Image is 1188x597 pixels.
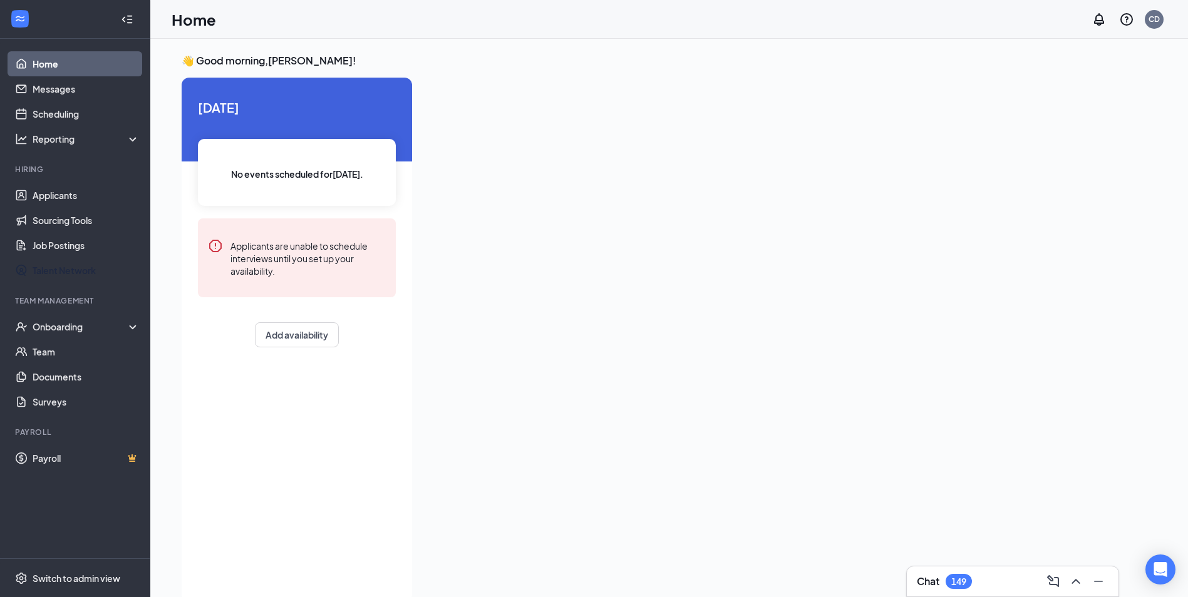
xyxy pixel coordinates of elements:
button: Add availability [255,322,339,347]
a: Documents [33,364,140,389]
div: 149 [951,576,966,587]
div: CD [1149,14,1160,24]
h3: Chat [917,574,939,588]
svg: Analysis [15,133,28,145]
div: Hiring [15,164,137,175]
div: Reporting [33,133,140,145]
a: Home [33,51,140,76]
svg: ChevronUp [1068,574,1083,589]
button: Minimize [1088,571,1108,591]
a: Job Postings [33,233,140,258]
a: Surveys [33,389,140,414]
div: Payroll [15,427,137,437]
svg: ComposeMessage [1046,574,1061,589]
svg: WorkstreamLogo [14,13,26,25]
svg: Notifications [1092,12,1107,27]
h1: Home [172,9,216,30]
svg: Error [208,238,223,253]
div: Applicants are unable to schedule interviews until you set up your availability. [230,238,386,277]
svg: Minimize [1091,574,1106,589]
div: Team Management [15,295,137,306]
div: Switch to admin view [33,572,120,584]
h3: 👋 Good morning, [PERSON_NAME] ! [182,54,1123,68]
button: ChevronUp [1066,571,1086,591]
a: Sourcing Tools [33,208,140,233]
div: Onboarding [33,320,129,333]
div: Open Intercom Messenger [1145,554,1175,584]
a: Applicants [33,183,140,208]
svg: Settings [15,572,28,584]
a: PayrollCrown [33,446,140,471]
a: Scheduling [33,101,140,126]
span: No events scheduled for [DATE] . [231,167,363,181]
a: Team [33,339,140,364]
a: Messages [33,76,140,101]
svg: QuestionInfo [1119,12,1134,27]
svg: Collapse [121,13,133,26]
span: [DATE] [198,98,396,117]
a: Talent Network [33,258,140,283]
button: ComposeMessage [1043,571,1063,591]
svg: UserCheck [15,320,28,333]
